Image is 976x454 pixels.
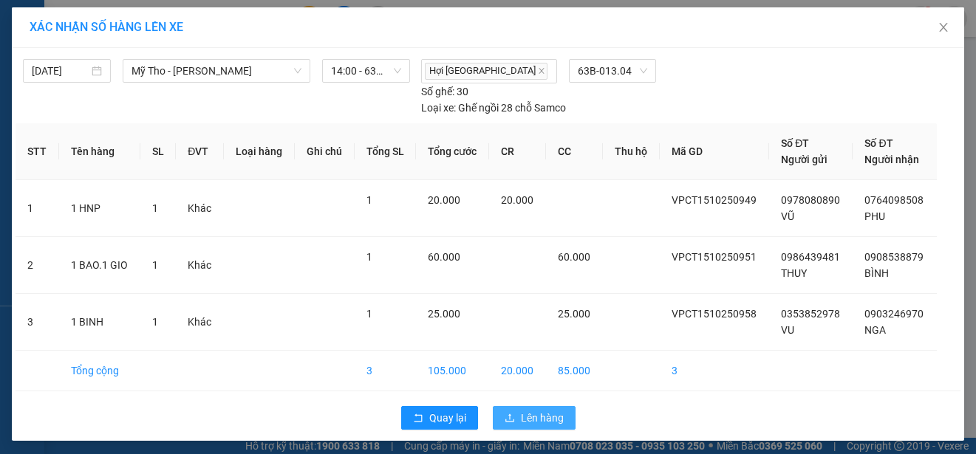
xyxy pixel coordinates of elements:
[864,308,924,320] span: 0903246970
[781,267,807,279] span: THUY
[864,324,886,336] span: NGA
[355,351,417,391] td: 3
[59,294,140,351] td: 1 BINH
[493,406,576,430] button: uploadLên hàng
[421,100,456,116] span: Loại xe:
[546,123,603,180] th: CC
[421,100,566,116] div: Ghế ngồi 28 chỗ Samco
[176,123,224,180] th: ĐVT
[428,308,460,320] span: 25.000
[923,7,964,49] button: Close
[781,154,827,165] span: Người gửi
[140,95,296,116] div: 25.000
[59,180,140,237] td: 1 HNP
[32,63,89,79] input: 15/10/2025
[140,123,176,180] th: SL
[489,123,546,180] th: CR
[425,63,547,80] span: Hợi [GEOGRAPHIC_DATA]
[152,202,158,214] span: 1
[781,194,840,206] span: 0978080890
[16,237,59,294] td: 2
[13,14,35,30] span: Gửi:
[538,67,545,75] span: close
[152,316,158,328] span: 1
[59,351,140,391] td: Tổng cộng
[578,60,647,82] span: 63B-013.04
[781,308,840,320] span: 0353852978
[59,237,140,294] td: 1 BAO.1 GIO
[428,251,460,263] span: 60.000
[781,210,794,222] span: VŨ
[505,413,515,424] span: upload
[366,308,372,320] span: 1
[143,13,294,48] div: VP [GEOGRAPHIC_DATA]
[355,123,417,180] th: Tổng SL
[546,351,603,391] td: 85.000
[30,20,183,34] span: XÁC NHẬN SỐ HÀNG LÊN XE
[421,83,468,100] div: 30
[176,180,224,237] td: Khác
[558,308,590,320] span: 25.000
[781,251,840,263] span: 0986439481
[366,251,372,263] span: 1
[224,123,295,180] th: Loại hàng
[295,123,355,180] th: Ghi chú
[660,351,770,391] td: 3
[59,123,140,180] th: Tên hàng
[603,123,660,180] th: Thu hộ
[132,60,301,82] span: Mỹ Tho - Hồ Chí Minh
[781,137,809,149] span: Số ĐT
[864,210,885,222] span: PHU
[143,48,294,66] div: NGA
[864,137,893,149] span: Số ĐT
[413,413,423,424] span: rollback
[429,410,466,426] span: Quay lại
[331,60,401,82] span: 14:00 - 63B-013.04
[143,14,177,30] span: Nhận:
[13,48,132,66] div: VU
[558,251,590,263] span: 60.000
[140,99,207,114] span: Chưa cước :
[401,406,478,430] button: rollbackQuay lại
[781,324,794,336] span: VU
[864,267,889,279] span: BÌNH
[864,194,924,206] span: 0764098508
[864,154,919,165] span: Người nhận
[521,410,564,426] span: Lên hàng
[13,13,132,48] div: VP [PERSON_NAME]
[672,194,757,206] span: VPCT1510250949
[416,123,489,180] th: Tổng cước
[672,308,757,320] span: VPCT1510250958
[421,83,454,100] span: Số ghế:
[293,66,302,75] span: down
[143,66,294,86] div: 0903246970
[501,194,533,206] span: 20.000
[16,180,59,237] td: 1
[416,351,489,391] td: 105.000
[660,123,770,180] th: Mã GD
[366,194,372,206] span: 1
[489,351,546,391] td: 20.000
[938,21,949,33] span: close
[176,237,224,294] td: Khác
[672,251,757,263] span: VPCT1510250951
[16,294,59,351] td: 3
[16,123,59,180] th: STT
[13,66,132,86] div: 0353852978
[864,251,924,263] span: 0908538879
[176,294,224,351] td: Khác
[428,194,460,206] span: 20.000
[152,259,158,271] span: 1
